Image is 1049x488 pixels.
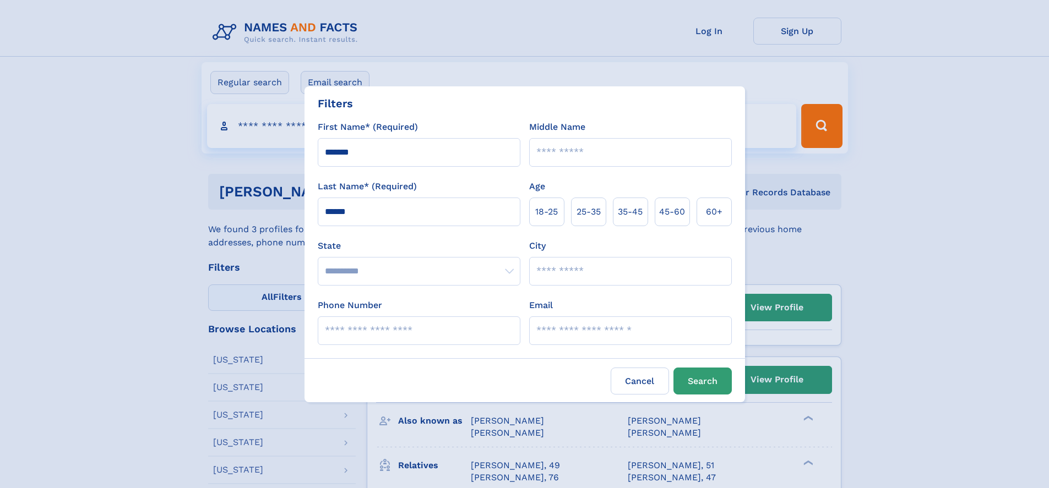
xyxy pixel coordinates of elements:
span: 35‑45 [618,205,643,218]
span: 45‑60 [659,205,685,218]
label: City [529,239,546,253]
label: Age [529,180,545,193]
label: Phone Number [318,299,382,312]
button: Search [673,368,732,394]
div: Filters [318,95,353,112]
label: Last Name* (Required) [318,180,417,193]
label: State [318,239,520,253]
label: Middle Name [529,120,585,134]
span: 60+ [706,205,722,218]
label: Email [529,299,553,312]
label: Cancel [611,368,669,394]
span: 25‑35 [577,205,601,218]
span: 18‑25 [535,205,558,218]
label: First Name* (Required) [318,120,418,134]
